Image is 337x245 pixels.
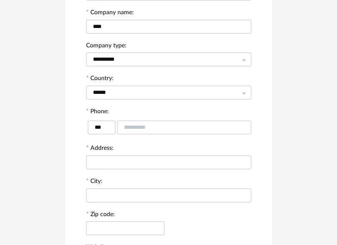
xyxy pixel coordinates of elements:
[86,75,114,83] label: Country:
[86,178,102,186] label: City:
[86,145,114,153] label: Address:
[86,211,115,219] label: Zip code:
[86,43,127,50] label: Company type:
[86,109,109,116] label: Phone:
[86,9,134,17] label: Company name:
